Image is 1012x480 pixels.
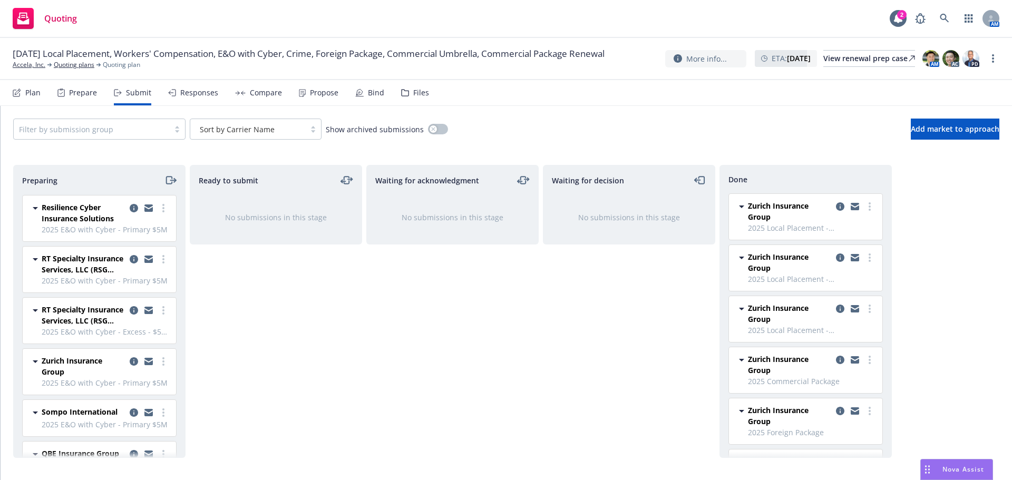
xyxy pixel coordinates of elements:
[128,253,140,266] a: copy logging email
[849,354,861,366] a: copy logging email
[157,406,170,419] a: more
[157,202,170,214] a: more
[42,355,125,377] span: Zurich Insurance Group
[128,355,140,368] a: copy logging email
[834,354,846,366] a: copy logging email
[748,302,832,325] span: Zurich Insurance Group
[142,448,155,461] a: copy logging email
[200,124,275,135] span: Sort by Carrier Name
[44,14,77,23] span: Quoting
[942,465,984,474] span: Nova Assist
[42,326,170,337] span: 2025 E&O with Cyber - Excess - $5M xs $5M
[962,50,979,67] img: photo
[863,405,876,417] a: more
[42,448,119,459] span: QBE Insurance Group
[934,8,955,29] a: Search
[207,212,345,223] div: No submissions in this stage
[834,405,846,417] a: copy logging email
[787,53,811,63] strong: [DATE]
[142,253,155,266] a: copy logging email
[42,304,125,326] span: RT Specialty Insurance Services, LLC (RSG Specialty, LLC)
[748,376,876,387] span: 2025 Commercial Package
[748,354,832,376] span: Zurich Insurance Group
[686,53,727,64] span: More info...
[748,273,876,285] span: 2025 Local Placement - [GEOGRAPHIC_DATA] GL Prop EL
[142,202,155,214] a: copy logging email
[54,60,94,70] a: Quoting plans
[863,251,876,264] a: more
[250,89,282,97] div: Compare
[863,354,876,366] a: more
[8,4,81,33] a: Quoting
[368,89,384,97] div: Bind
[22,175,57,186] span: Preparing
[958,8,979,29] a: Switch app
[834,200,846,213] a: copy logging email
[142,406,155,419] a: copy logging email
[42,406,118,417] span: Sompo International
[517,174,530,187] a: moveLeftRight
[849,200,861,213] a: copy logging email
[157,304,170,317] a: more
[128,406,140,419] a: copy logging email
[911,119,999,140] button: Add market to approach
[413,89,429,97] div: Files
[911,124,999,134] span: Add market to approach
[157,355,170,368] a: more
[13,47,605,60] span: [DATE] Local Placement, Workers' Compensation, E&O with Cyber, Crime, Foreign Package, Commercial...
[196,124,300,135] span: Sort by Carrier Name
[863,200,876,213] a: more
[42,275,170,286] span: 2025 E&O with Cyber - Primary $5M
[157,253,170,266] a: more
[103,60,140,70] span: Quoting plan
[849,302,861,315] a: copy logging email
[987,52,999,65] a: more
[69,89,97,97] div: Prepare
[849,405,861,417] a: copy logging email
[748,251,832,273] span: Zurich Insurance Group
[748,405,832,427] span: Zurich Insurance Group
[310,89,338,97] div: Propose
[128,448,140,461] a: copy logging email
[42,224,170,235] span: 2025 E&O with Cyber - Primary $5M
[748,325,876,336] span: 2025 Local Placement - [GEOGRAPHIC_DATA] PL incl [GEOGRAPHIC_DATA]
[42,419,170,430] span: 2025 E&O with Cyber - Primary $5M
[910,8,931,29] a: Report a Bug
[560,212,698,223] div: No submissions in this stage
[748,222,876,233] span: 2025 Local Placement - [GEOGRAPHIC_DATA] GL EL
[772,53,811,64] span: ETA :
[694,174,706,187] a: moveLeft
[665,50,746,67] button: More info...
[942,50,959,67] img: photo
[199,175,258,186] span: Ready to submit
[849,251,861,264] a: copy logging email
[552,175,624,186] span: Waiting for decision
[142,355,155,368] a: copy logging email
[128,202,140,214] a: copy logging email
[375,175,479,186] span: Waiting for acknowledgment
[157,448,170,461] a: more
[326,124,424,135] span: Show archived submissions
[164,174,177,187] a: moveRight
[42,377,170,388] span: 2025 E&O with Cyber - Primary $5M
[128,304,140,317] a: copy logging email
[922,50,939,67] img: photo
[834,251,846,264] a: copy logging email
[142,304,155,317] a: copy logging email
[748,427,876,438] span: 2025 Foreign Package
[748,200,832,222] span: Zurich Insurance Group
[834,302,846,315] a: copy logging email
[340,174,353,187] a: moveLeftRight
[25,89,41,97] div: Plan
[920,459,993,480] button: Nova Assist
[823,50,915,67] a: View renewal prep case
[42,253,125,275] span: RT Specialty Insurance Services, LLC (RSG Specialty, LLC)
[126,89,151,97] div: Submit
[42,202,125,224] span: Resilience Cyber Insurance Solutions
[384,212,521,223] div: No submissions in this stage
[728,174,747,185] span: Done
[180,89,218,97] div: Responses
[13,60,45,70] a: Accela, Inc.
[921,459,934,479] div: Drag to move
[823,51,915,66] div: View renewal prep case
